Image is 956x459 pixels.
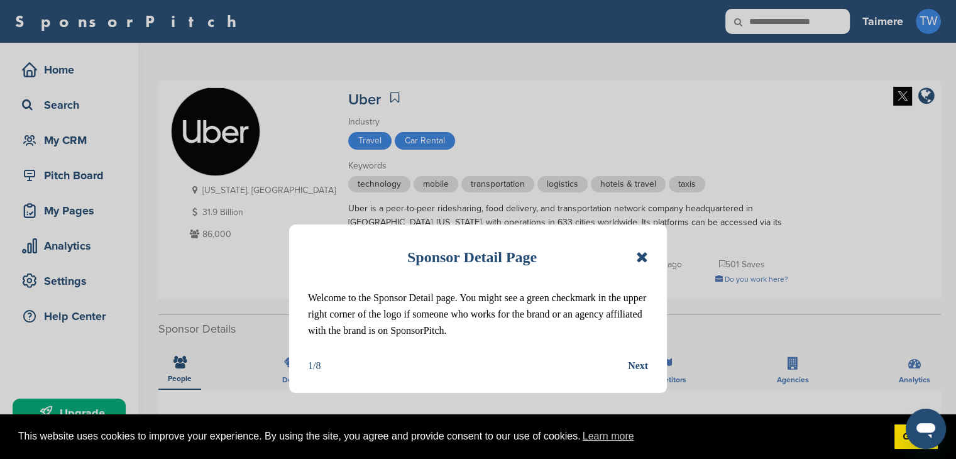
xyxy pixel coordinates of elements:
[581,427,636,446] a: learn more about cookies
[894,424,938,450] a: dismiss cookie message
[906,409,946,449] iframe: Button to launch messaging window
[18,427,884,446] span: This website uses cookies to improve your experience. By using the site, you agree and provide co...
[308,290,648,339] p: Welcome to the Sponsor Detail page. You might see a green checkmark in the upper right corner of ...
[308,358,321,374] div: 1/8
[628,358,648,374] button: Next
[407,243,537,271] h1: Sponsor Detail Page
